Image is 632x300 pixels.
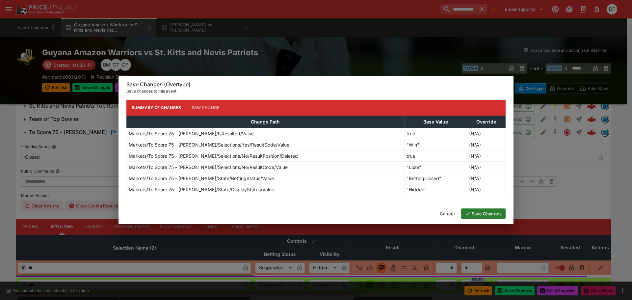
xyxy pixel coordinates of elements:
p: Markets/To Score 75 - [PERSON_NAME]/State/DisplayStatus/Value [129,186,274,193]
p: Markets/To Score 75 - [PERSON_NAME]/State/BettingStatus/Value [129,175,274,182]
th: Change Path [127,116,405,128]
td: (N/A) [467,128,506,139]
td: "Hidden" [404,184,467,195]
td: "BettingClosed" [404,173,467,184]
button: Cancel [436,208,459,219]
td: (N/A) [467,139,506,150]
td: (N/A) [467,161,506,173]
p: Markets/To Score 75 - [PERSON_NAME]/IsResulted/Value [129,130,254,137]
p: Markets/To Score 75 - [PERSON_NAME]/Selections/Yes/ResultCode/Value [129,141,289,148]
td: (N/A) [467,173,506,184]
td: (N/A) [467,184,506,195]
p: Markets/To Score 75 - [PERSON_NAME]/Selections/No/ResultCode/Value [129,164,288,171]
button: Summary of Changes [126,100,186,116]
td: (N/A) [467,150,506,161]
button: Save Changes [461,208,506,219]
button: Raw Change [186,100,225,116]
p: Markets/To Score 75 - [PERSON_NAME]/Selections/No/ResultPosition/Deleted [129,152,298,159]
p: Save changes to this event. [126,88,506,95]
td: true [404,128,467,139]
h6: Save Changes (Overtype) [126,81,506,88]
td: "Lose" [404,161,467,173]
td: true [404,150,467,161]
td: "Win" [404,139,467,150]
th: Override [467,116,506,128]
th: Base Value [404,116,467,128]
